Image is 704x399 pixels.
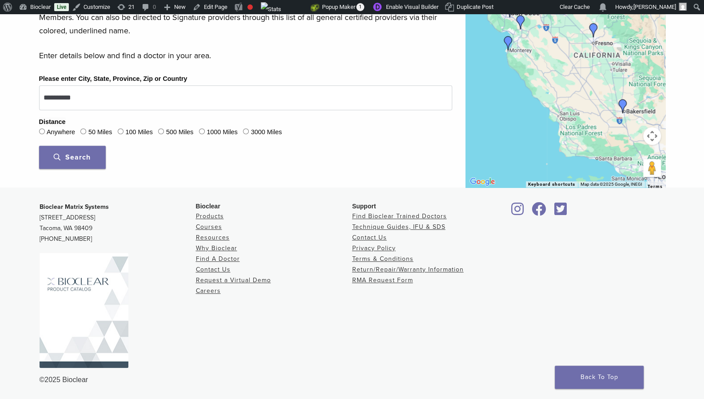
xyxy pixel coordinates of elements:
[643,127,661,145] button: Map camera controls
[196,203,220,210] span: Bioclear
[88,128,112,137] label: 50 Miles
[528,181,575,188] button: Keyboard shortcuts
[40,375,665,385] div: ©2025 Bioclear
[581,182,642,187] span: Map data ©2025 Google, INEGI
[196,287,221,295] a: Careers
[196,266,231,273] a: Contact Us
[356,3,364,11] span: 1
[40,203,109,211] strong: Bioclear Matrix Systems
[352,276,413,284] a: RMA Request Form
[54,3,69,11] a: Live
[196,276,271,284] a: Request a Virtual Demo
[555,366,644,389] a: Back To Top
[583,20,604,41] div: Fresno Dental Professionals
[352,234,387,241] a: Contact Us
[196,255,240,263] a: Find A Doctor
[247,4,253,10] div: Focus keyphrase not set
[47,128,75,137] label: Anywhere
[510,12,531,33] div: Dr. Amy Tran
[39,74,187,84] label: Please enter City, State, Province, Zip or Country
[352,255,414,263] a: Terms & Conditions
[648,184,663,189] a: Terms (opens in new tab)
[196,223,222,231] a: Courses
[352,212,447,220] a: Find Bioclear Trained Doctors
[207,128,238,137] label: 1000 Miles
[352,203,376,210] span: Support
[251,128,282,137] label: 3000 Miles
[352,244,396,252] a: Privacy Policy
[497,32,519,54] div: Dr. Mary Anne Marschik
[40,202,196,244] p: [STREET_ADDRESS] Tacoma, WA 98409 [PHONE_NUMBER]
[166,128,194,137] label: 500 Miles
[261,2,310,13] img: Views over 48 hours. Click for more Jetpack Stats.
[125,128,153,137] label: 100 Miles
[468,176,497,188] img: Google
[54,153,91,162] span: Search
[196,212,224,220] a: Products
[643,159,661,177] button: Drag Pegman onto the map to open Street View
[529,207,549,216] a: Bioclear
[633,4,676,10] span: [PERSON_NAME]
[39,146,106,169] button: Search
[196,234,230,241] a: Resources
[39,117,66,127] legend: Distance
[352,223,445,231] a: Technique Guides, IFU & SDS
[352,266,464,273] a: Return/Repair/Warranty Information
[509,207,527,216] a: Bioclear
[39,49,452,62] p: Enter details below and find a doctor in your area.
[196,244,237,252] a: Why Bioclear
[551,207,570,216] a: Bioclear
[468,176,497,188] a: Open this area in Google Maps (opens a new window)
[612,96,633,117] div: Dr. Jeannie Molato
[40,253,128,368] img: Bioclear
